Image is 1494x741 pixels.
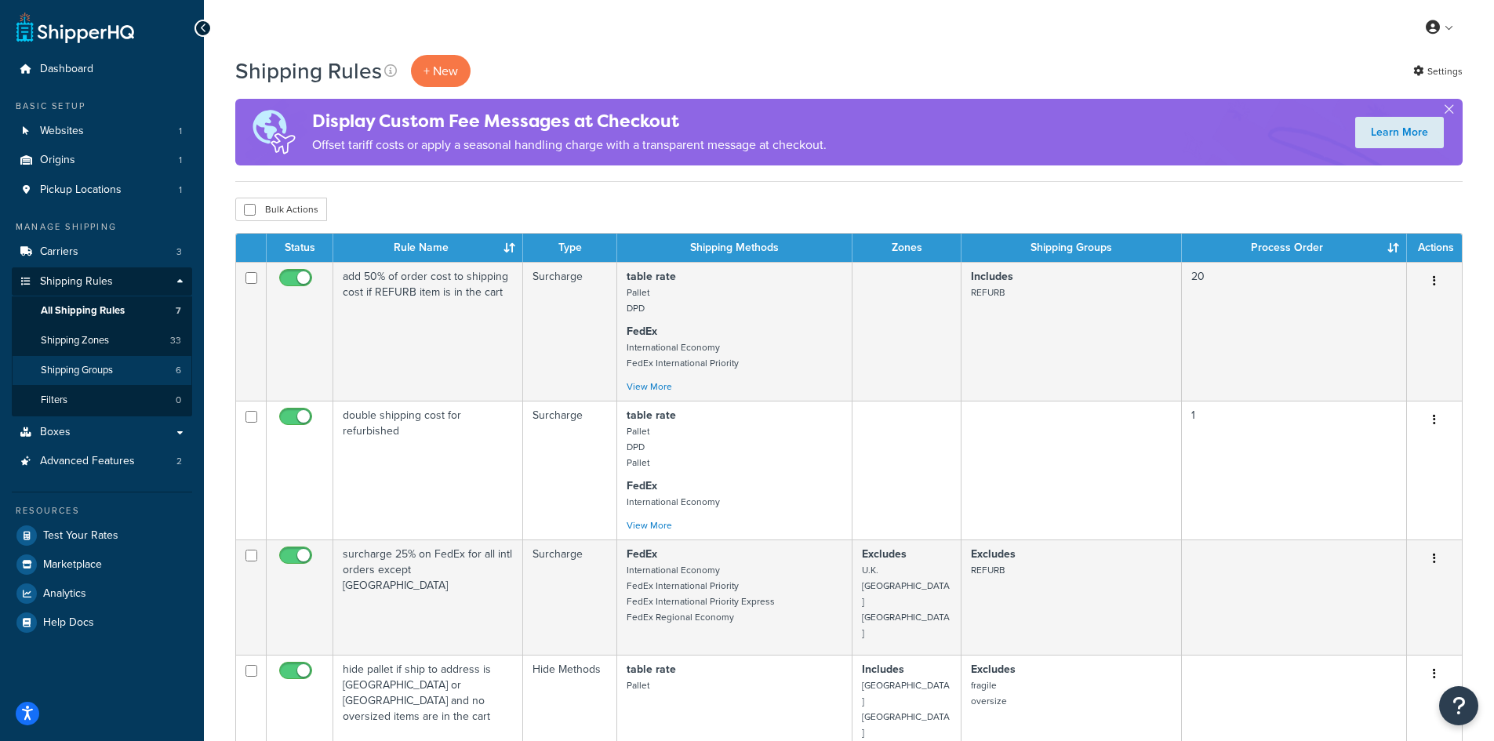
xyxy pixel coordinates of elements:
[411,55,471,87] p: + New
[43,587,86,601] span: Analytics
[971,285,1005,300] small: REFURB
[12,146,192,175] li: Origins
[627,478,657,494] strong: FedEx
[971,563,1005,577] small: REFURB
[12,296,192,325] li: All Shipping Rules
[12,117,192,146] a: Websites 1
[12,326,192,355] a: Shipping Zones 33
[12,356,192,385] li: Shipping Groups
[176,304,181,318] span: 7
[852,234,961,262] th: Zones
[523,262,617,401] td: Surcharge
[41,394,67,407] span: Filters
[12,267,192,296] a: Shipping Rules
[12,447,192,476] li: Advanced Features
[267,234,333,262] th: Status
[862,678,950,739] small: [GEOGRAPHIC_DATA] [GEOGRAPHIC_DATA]
[176,245,182,259] span: 3
[12,504,192,518] div: Resources
[179,154,182,167] span: 1
[12,326,192,355] li: Shipping Zones
[627,323,657,340] strong: FedEx
[1182,262,1407,401] td: 20
[627,546,657,562] strong: FedEx
[176,394,181,407] span: 0
[179,183,182,197] span: 1
[523,539,617,655] td: Surcharge
[312,108,827,134] h4: Display Custom Fee Messages at Checkout
[1182,234,1407,262] th: Process Order : activate to sort column ascending
[12,238,192,267] a: Carriers 3
[40,125,84,138] span: Websites
[971,268,1013,285] strong: Includes
[41,304,125,318] span: All Shipping Rules
[235,99,312,165] img: duties-banner-06bc72dcb5fe05cb3f9472aba00be2ae8eb53ab6f0d8bb03d382ba314ac3c341.png
[12,579,192,608] a: Analytics
[1439,686,1478,725] button: Open Resource Center
[40,154,75,167] span: Origins
[12,267,192,416] li: Shipping Rules
[1407,234,1462,262] th: Actions
[1355,117,1444,148] a: Learn More
[43,558,102,572] span: Marketplace
[235,198,327,221] button: Bulk Actions
[40,63,93,76] span: Dashboard
[40,245,78,259] span: Carriers
[627,678,649,692] small: Pallet
[862,661,904,677] strong: Includes
[523,234,617,262] th: Type
[12,55,192,84] a: Dashboard
[12,447,192,476] a: Advanced Features 2
[41,364,113,377] span: Shipping Groups
[971,546,1016,562] strong: Excludes
[12,117,192,146] li: Websites
[971,661,1016,677] strong: Excludes
[627,563,775,624] small: International Economy FedEx International Priority FedEx International Priority Express FedEx Reg...
[12,550,192,579] a: Marketplace
[333,401,523,539] td: double shipping cost for refurbished
[627,424,649,470] small: Pallet DPD Pallet
[12,521,192,550] a: Test Your Rates
[12,146,192,175] a: Origins 1
[627,661,676,677] strong: table rate
[1413,60,1463,82] a: Settings
[862,563,950,640] small: U.K. [GEOGRAPHIC_DATA] [GEOGRAPHIC_DATA]
[43,616,94,630] span: Help Docs
[12,386,192,415] li: Filters
[971,678,1007,708] small: fragile oversize
[333,234,523,262] th: Rule Name : activate to sort column ascending
[862,546,907,562] strong: Excludes
[961,234,1182,262] th: Shipping Groups
[627,518,672,532] a: View More
[627,285,649,315] small: Pallet DPD
[16,12,134,43] a: ShipperHQ Home
[176,455,182,468] span: 2
[333,539,523,655] td: surcharge 25% on FedEx for all intl orders except [GEOGRAPHIC_DATA]
[12,356,192,385] a: Shipping Groups 6
[627,268,676,285] strong: table rate
[40,275,113,289] span: Shipping Rules
[235,56,382,86] h1: Shipping Rules
[40,455,135,468] span: Advanced Features
[41,334,109,347] span: Shipping Zones
[12,296,192,325] a: All Shipping Rules 7
[12,176,192,205] li: Pickup Locations
[1182,401,1407,539] td: 1
[170,334,181,347] span: 33
[617,234,852,262] th: Shipping Methods
[12,608,192,637] a: Help Docs
[627,407,676,423] strong: table rate
[176,364,181,377] span: 6
[333,262,523,401] td: add 50% of order cost to shipping cost if REFURB item is in the cart
[12,100,192,113] div: Basic Setup
[12,418,192,447] a: Boxes
[43,529,118,543] span: Test Your Rates
[627,380,672,394] a: View More
[627,340,739,370] small: International Economy FedEx International Priority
